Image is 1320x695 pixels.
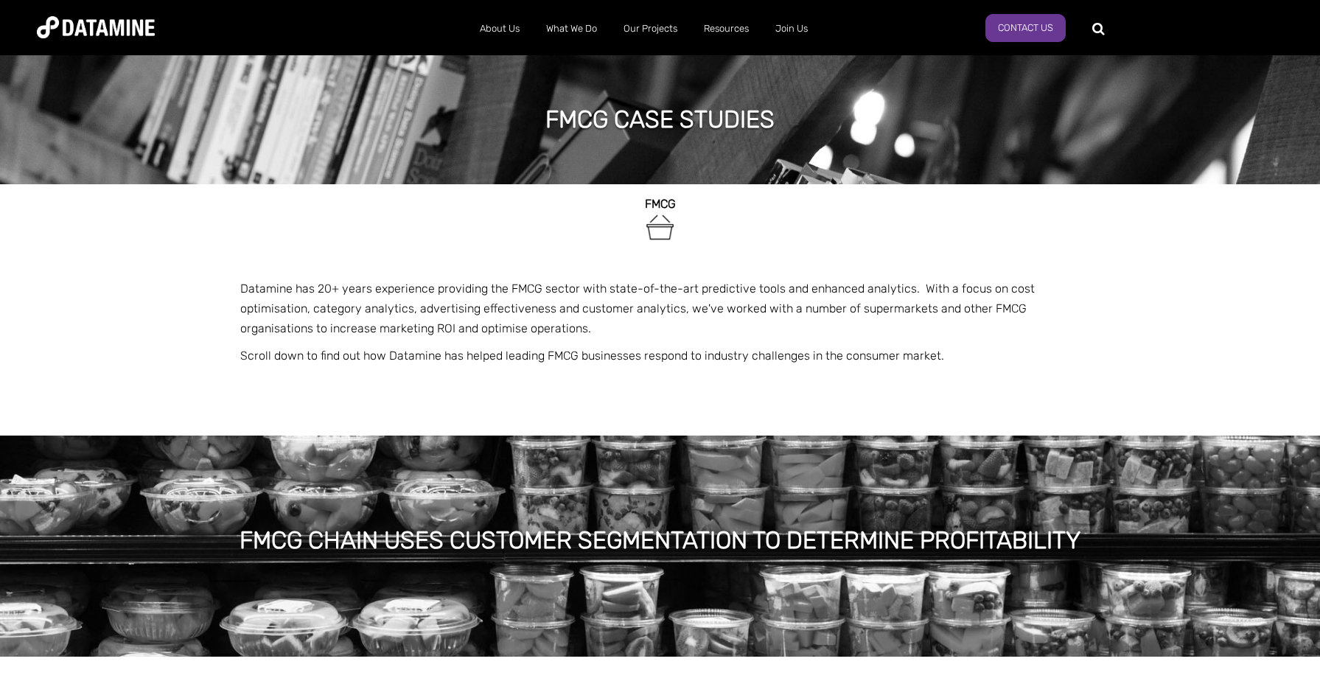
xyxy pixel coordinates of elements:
[533,10,610,48] a: What We Do
[240,346,1080,366] p: Scroll down to find out how Datamine has helped leading FMCG businesses respond to industry chall...
[691,10,762,48] a: Resources
[643,211,677,244] img: FMCG-1
[467,10,533,48] a: About Us
[545,103,775,136] h1: FMCG case studies
[240,524,1080,556] h1: FMCG CHAIN USES CUSTOMER SEGMENTATION TO DETERMINE PROFITABILITY
[985,14,1066,42] a: Contact Us
[610,10,691,48] a: Our Projects
[762,10,821,48] a: Join Us
[240,198,1080,211] h2: FMCG
[37,16,155,38] img: Datamine
[240,279,1080,339] p: Datamine has 20+ years experience providing the FMCG sector with state-of-the-art predictive tool...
